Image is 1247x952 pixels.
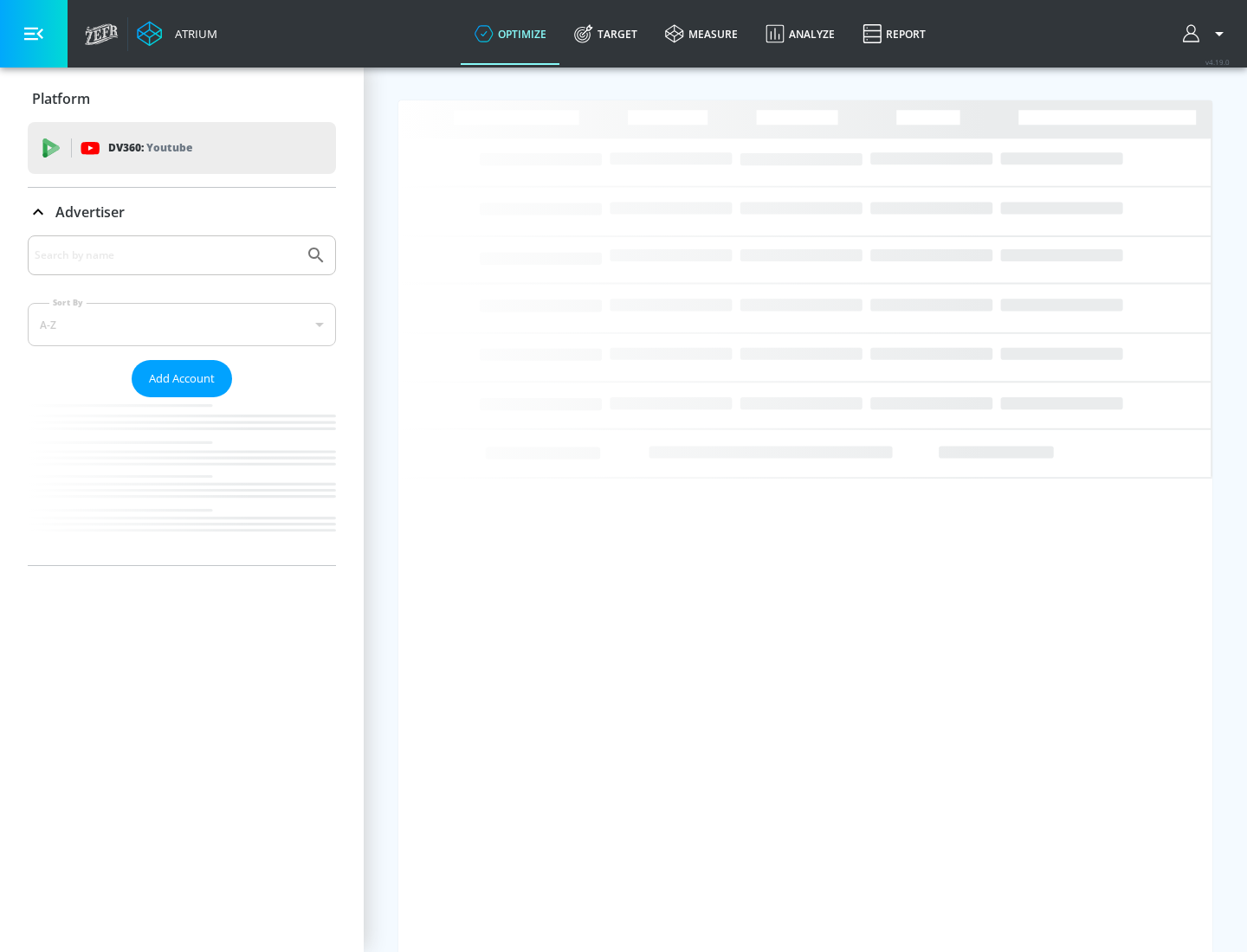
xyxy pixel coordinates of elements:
[28,188,336,236] div: Advertiser
[752,3,849,65] a: Analyze
[137,21,217,47] a: Atrium
[168,26,217,42] div: Atrium
[132,360,232,397] button: Add Account
[149,369,215,389] span: Add Account
[28,122,336,174] div: DV360: Youtube
[461,3,560,65] a: optimize
[108,138,192,158] p: DV360:
[1205,57,1230,67] span: v 4.19.0
[32,89,90,108] p: Platform
[55,203,125,222] p: Advertiser
[28,74,336,123] div: Platform
[28,235,336,565] div: Advertiser
[560,3,651,65] a: Target
[35,244,297,267] input: Search by name
[49,297,87,308] label: Sort By
[146,138,192,157] p: Youtube
[849,3,940,65] a: Report
[651,3,752,65] a: measure
[28,397,336,565] nav: list of Advertiser
[28,303,336,346] div: A-Z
